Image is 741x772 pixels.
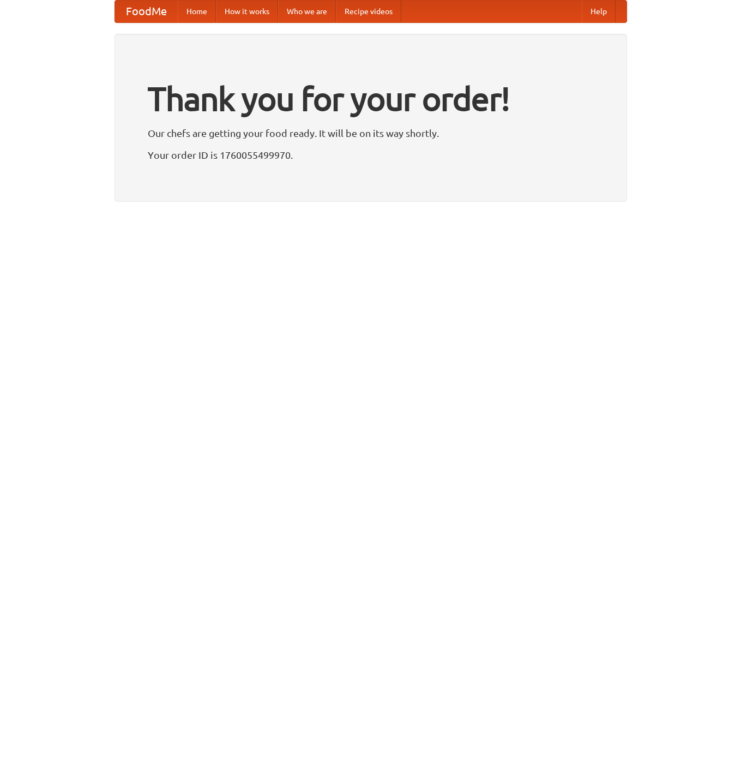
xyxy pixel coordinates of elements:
p: Your order ID is 1760055499970. [148,147,594,163]
a: Help [582,1,616,22]
a: Recipe videos [336,1,401,22]
p: Our chefs are getting your food ready. It will be on its way shortly. [148,125,594,141]
a: FoodMe [115,1,178,22]
a: How it works [216,1,278,22]
a: Home [178,1,216,22]
a: Who we are [278,1,336,22]
h1: Thank you for your order! [148,73,594,125]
